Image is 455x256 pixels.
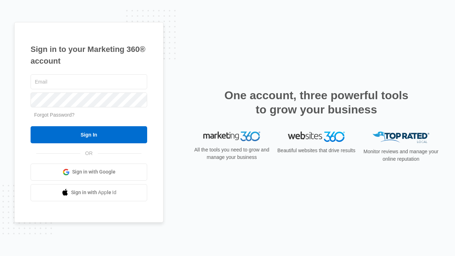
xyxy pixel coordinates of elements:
[373,132,429,143] img: Top Rated Local
[31,126,147,143] input: Sign In
[31,164,147,181] a: Sign in with Google
[80,150,98,157] span: OR
[71,189,117,196] span: Sign in with Apple Id
[34,112,75,118] a: Forgot Password?
[222,88,411,117] h2: One account, three powerful tools to grow your business
[72,168,116,176] span: Sign in with Google
[277,147,356,154] p: Beautiful websites that drive results
[361,148,441,163] p: Monitor reviews and manage your online reputation
[192,146,272,161] p: All the tools you need to grow and manage your business
[31,184,147,201] a: Sign in with Apple Id
[31,43,147,67] h1: Sign in to your Marketing 360® account
[31,74,147,89] input: Email
[203,132,260,142] img: Marketing 360
[288,132,345,142] img: Websites 360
